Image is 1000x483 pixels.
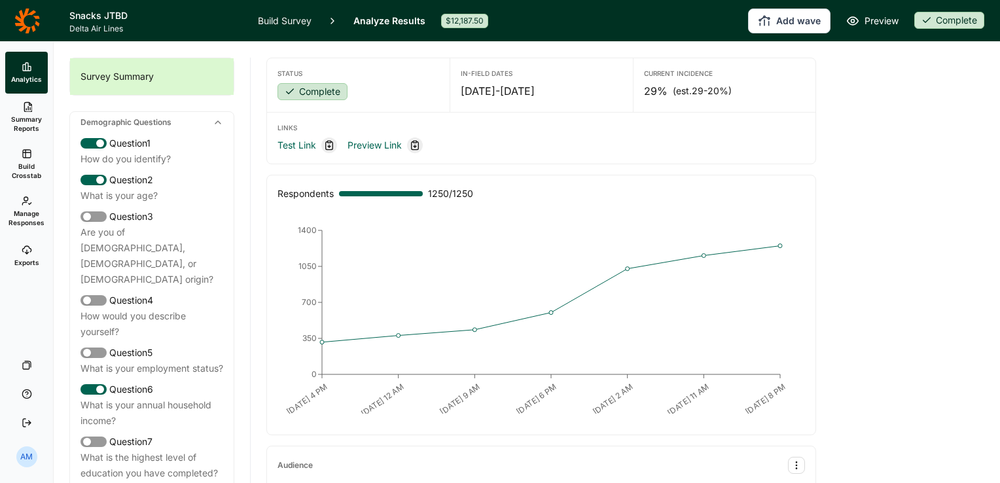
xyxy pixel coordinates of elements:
[70,112,234,133] div: Demographic Questions
[285,382,329,417] text: [DATE] 4 PM
[743,382,787,416] text: [DATE] 8 PM
[5,52,48,94] a: Analytics
[69,8,242,24] h1: Snacks JTBD
[321,137,337,153] div: Copy link
[5,141,48,188] a: Build Crosstab
[277,83,348,100] div: Complete
[277,83,348,101] button: Complete
[80,450,223,481] div: What is the highest level of education you have completed?
[11,75,42,84] span: Analytics
[80,308,223,340] div: How would you describe yourself?
[348,137,402,153] a: Preview Link
[312,369,317,379] tspan: 0
[5,94,48,141] a: Summary Reports
[644,69,805,78] div: Current Incidence
[514,382,558,416] text: [DATE] 6 PM
[277,69,439,78] div: Status
[80,172,223,188] div: Question 2
[14,258,39,267] span: Exports
[461,69,622,78] div: In-Field Dates
[461,83,622,99] div: [DATE] - [DATE]
[80,434,223,450] div: Question 7
[788,457,805,474] button: Audience Options
[666,382,711,418] text: [DATE] 11 AM
[438,382,482,416] text: [DATE] 9 AM
[80,224,223,287] div: Are you of [DEMOGRAPHIC_DATA], [DEMOGRAPHIC_DATA], or [DEMOGRAPHIC_DATA] origin?
[865,13,899,29] span: Preview
[9,209,45,227] span: Manage Responses
[277,460,313,471] div: Audience
[428,186,473,202] span: 1250 / 1250
[748,9,830,33] button: Add wave
[80,151,223,167] div: How do you identify?
[10,162,43,180] span: Build Crosstab
[69,24,242,34] span: Delta Air Lines
[644,83,668,99] span: 29%
[914,12,984,30] button: Complete
[80,345,223,361] div: Question 5
[80,361,223,376] div: What is your employment status?
[80,397,223,429] div: What is your annual household income?
[80,209,223,224] div: Question 3
[298,225,317,235] tspan: 1400
[80,188,223,204] div: What is your age?
[673,84,732,98] span: (est. 29-20% )
[441,14,488,28] div: $12,187.50
[10,115,43,133] span: Summary Reports
[277,186,334,202] div: Respondents
[298,261,317,271] tspan: 1050
[591,382,635,416] text: [DATE] 2 AM
[80,135,223,151] div: Question 1
[302,297,317,307] tspan: 700
[70,58,234,95] div: Survey Summary
[302,333,317,343] tspan: 350
[80,293,223,308] div: Question 4
[5,188,48,235] a: Manage Responses
[277,137,316,153] a: Test Link
[5,235,48,277] a: Exports
[80,382,223,397] div: Question 6
[914,12,984,29] div: Complete
[16,446,37,467] div: AM
[359,382,406,418] text: [DATE] 12 AM
[846,13,899,29] a: Preview
[277,123,805,132] div: Links
[407,137,423,153] div: Copy link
